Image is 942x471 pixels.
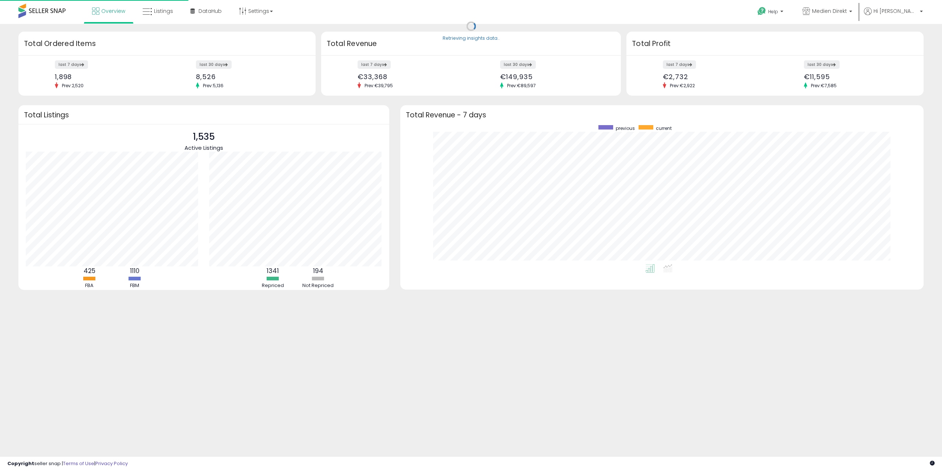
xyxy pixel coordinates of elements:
div: €2,732 [663,73,770,81]
a: Help [752,1,791,24]
div: FBA [67,282,112,289]
div: Not Repriced [296,282,340,289]
label: last 7 days [358,60,391,69]
span: DataHub [198,7,222,15]
div: 8,526 [196,73,303,81]
div: €11,595 [804,73,911,81]
span: Active Listings [184,144,223,152]
span: previous [616,125,635,131]
span: Help [768,8,778,15]
span: Prev: €89,597 [503,82,539,89]
span: Prev: €39,795 [361,82,397,89]
i: Get Help [757,7,766,16]
div: 1,898 [55,73,162,81]
span: Prev: 5,136 [199,82,227,89]
b: 1341 [267,266,279,275]
label: last 30 days [196,60,232,69]
span: Prev: €2,922 [666,82,699,89]
b: 425 [84,266,95,275]
span: Overview [101,7,125,15]
h3: Total Listings [24,112,384,118]
h3: Total Revenue [327,39,615,49]
label: last 7 days [55,60,88,69]
div: Retrieving insights data.. [443,35,500,42]
h3: Total Ordered Items [24,39,310,49]
div: Repriced [251,282,295,289]
label: last 30 days [804,60,840,69]
b: 194 [313,266,323,275]
p: 1,535 [184,130,223,144]
span: Prev: €7,585 [807,82,840,89]
span: Hi [PERSON_NAME] [874,7,918,15]
b: 1110 [130,266,140,275]
h3: Total Profit [632,39,918,49]
span: Medien Direkt [812,7,847,15]
label: last 30 days [500,60,536,69]
span: current [656,125,672,131]
div: FBM [113,282,157,289]
label: last 7 days [663,60,696,69]
h3: Total Revenue - 7 days [406,112,918,118]
a: Hi [PERSON_NAME] [864,7,923,24]
span: Prev: 2,520 [58,82,87,89]
div: €149,935 [500,73,608,81]
span: Listings [154,7,173,15]
div: €33,368 [358,73,465,81]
